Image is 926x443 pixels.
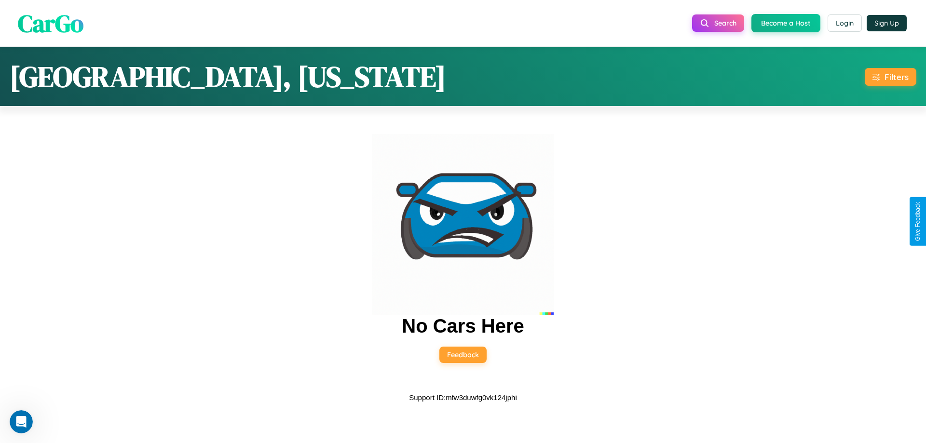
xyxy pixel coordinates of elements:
button: Search [692,14,744,32]
img: car [372,134,554,315]
button: Login [828,14,862,32]
span: CarGo [18,6,83,40]
div: Give Feedback [914,202,921,241]
h2: No Cars Here [402,315,524,337]
p: Support ID: mfw3duwfg0vk124jphi [409,391,517,404]
button: Sign Up [867,15,907,31]
span: Search [714,19,736,27]
h1: [GEOGRAPHIC_DATA], [US_STATE] [10,57,446,96]
div: Filters [885,72,909,82]
button: Become a Host [751,14,820,32]
iframe: Intercom live chat [10,410,33,433]
button: Filters [865,68,916,86]
button: Feedback [439,347,487,363]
